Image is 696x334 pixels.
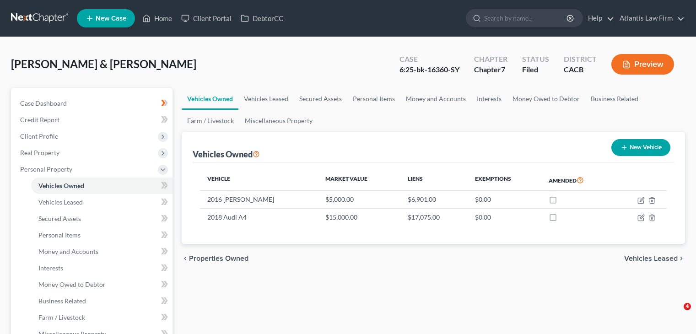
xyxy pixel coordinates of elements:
[294,88,347,110] a: Secured Assets
[31,227,173,243] a: Personal Items
[38,280,106,288] span: Money Owed to Debtor
[20,132,58,140] span: Client Profile
[38,231,81,239] span: Personal Items
[11,57,196,70] span: [PERSON_NAME] & [PERSON_NAME]
[38,297,86,305] span: Business Related
[200,170,318,191] th: Vehicle
[399,65,459,75] div: 6:25-bk-16360-SY
[20,149,59,156] span: Real Property
[238,88,294,110] a: Vehicles Leased
[239,110,318,132] a: Miscellaneous Property
[484,10,568,27] input: Search by name...
[31,309,173,326] a: Farm / Livestock
[611,54,674,75] button: Preview
[31,210,173,227] a: Secured Assets
[177,10,236,27] a: Client Portal
[585,88,644,110] a: Business Related
[624,255,685,262] button: Vehicles Leased chevron_right
[38,264,63,272] span: Interests
[20,99,67,107] span: Case Dashboard
[189,255,248,262] span: Properties Owned
[318,191,400,208] td: $5,000.00
[615,10,685,27] a: Atlantis Law Firm
[474,65,507,75] div: Chapter
[38,313,85,321] span: Farm / Livestock
[236,10,288,27] a: DebtorCC
[96,15,126,22] span: New Case
[31,178,173,194] a: Vehicles Owned
[678,255,685,262] i: chevron_right
[200,208,318,226] td: 2018 Audi A4
[182,88,238,110] a: Vehicles Owned
[564,54,597,65] div: District
[665,303,687,325] iframe: Intercom live chat
[624,255,678,262] span: Vehicles Leased
[38,182,84,189] span: Vehicles Owned
[347,88,400,110] a: Personal Items
[468,208,541,226] td: $0.00
[400,208,468,226] td: $17,075.00
[471,88,507,110] a: Interests
[400,191,468,208] td: $6,901.00
[400,88,471,110] a: Money and Accounts
[501,65,505,74] span: 7
[318,208,400,226] td: $15,000.00
[182,255,189,262] i: chevron_left
[31,276,173,293] a: Money Owed to Debtor
[13,112,173,128] a: Credit Report
[564,65,597,75] div: CACB
[31,194,173,210] a: Vehicles Leased
[684,303,691,310] span: 4
[193,149,260,160] div: Vehicles Owned
[31,293,173,309] a: Business Related
[31,260,173,276] a: Interests
[611,139,670,156] button: New Vehicle
[318,170,400,191] th: Market Value
[468,191,541,208] td: $0.00
[38,215,81,222] span: Secured Assets
[541,170,614,191] th: Amended
[13,95,173,112] a: Case Dashboard
[583,10,614,27] a: Help
[474,54,507,65] div: Chapter
[468,170,541,191] th: Exemptions
[138,10,177,27] a: Home
[182,255,248,262] button: chevron_left Properties Owned
[31,243,173,260] a: Money and Accounts
[20,165,72,173] span: Personal Property
[400,170,468,191] th: Liens
[399,54,459,65] div: Case
[200,191,318,208] td: 2016 [PERSON_NAME]
[38,248,98,255] span: Money and Accounts
[507,88,585,110] a: Money Owed to Debtor
[38,198,83,206] span: Vehicles Leased
[20,116,59,124] span: Credit Report
[182,110,239,132] a: Farm / Livestock
[522,65,549,75] div: Filed
[522,54,549,65] div: Status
